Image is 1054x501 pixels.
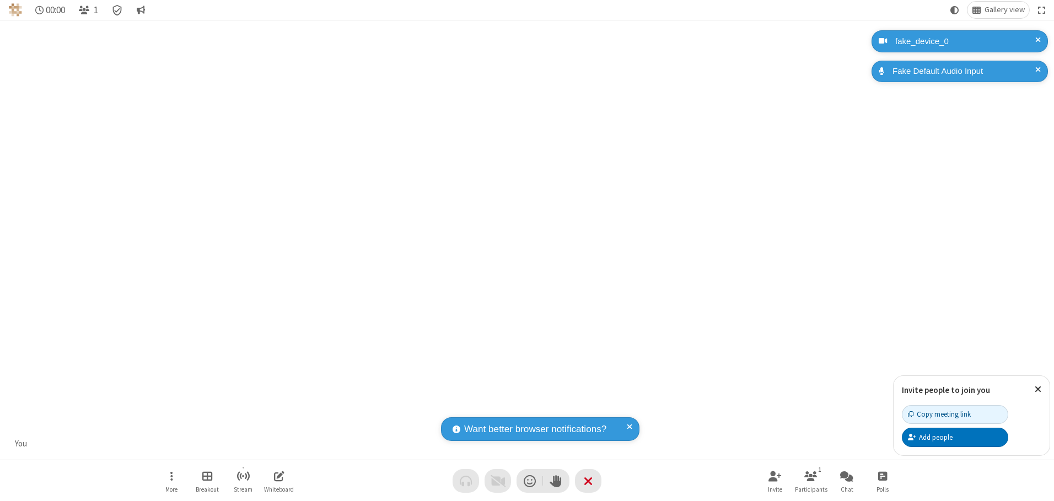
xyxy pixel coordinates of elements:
[902,428,1008,446] button: Add people
[902,385,990,395] label: Invite people to join you
[876,486,889,493] span: Polls
[46,5,65,15] span: 00:00
[517,469,543,493] button: Send a reaction
[196,486,219,493] span: Breakout
[759,465,792,497] button: Invite participants (Alt+I)
[107,2,128,18] div: Meeting details Encryption enabled
[31,2,70,18] div: Timer
[794,465,827,497] button: Open participant list
[575,469,601,493] button: End or leave meeting
[485,469,511,493] button: Video
[768,486,782,493] span: Invite
[866,465,899,497] button: Open poll
[155,465,188,497] button: Open menu
[262,465,295,497] button: Open shared whiteboard
[946,2,964,18] button: Using system theme
[11,438,31,450] div: You
[815,465,825,475] div: 1
[74,2,103,18] button: Open participant list
[264,486,294,493] span: Whiteboard
[9,3,22,17] img: QA Selenium DO NOT DELETE OR CHANGE
[453,469,479,493] button: Audio problem - check your Internet connection or call by phone
[1026,376,1050,403] button: Close popover
[908,409,971,419] div: Copy meeting link
[891,35,1040,48] div: fake_device_0
[889,65,1040,78] div: Fake Default Audio Input
[227,465,260,497] button: Start streaming
[795,486,827,493] span: Participants
[543,469,569,493] button: Raise hand
[132,2,149,18] button: Conversation
[464,422,606,437] span: Want better browser notifications?
[830,465,863,497] button: Open chat
[234,486,252,493] span: Stream
[985,6,1025,14] span: Gallery view
[902,405,1008,424] button: Copy meeting link
[1034,2,1050,18] button: Fullscreen
[94,5,98,15] span: 1
[165,486,178,493] span: More
[841,486,853,493] span: Chat
[967,2,1029,18] button: Change layout
[191,465,224,497] button: Manage Breakout Rooms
